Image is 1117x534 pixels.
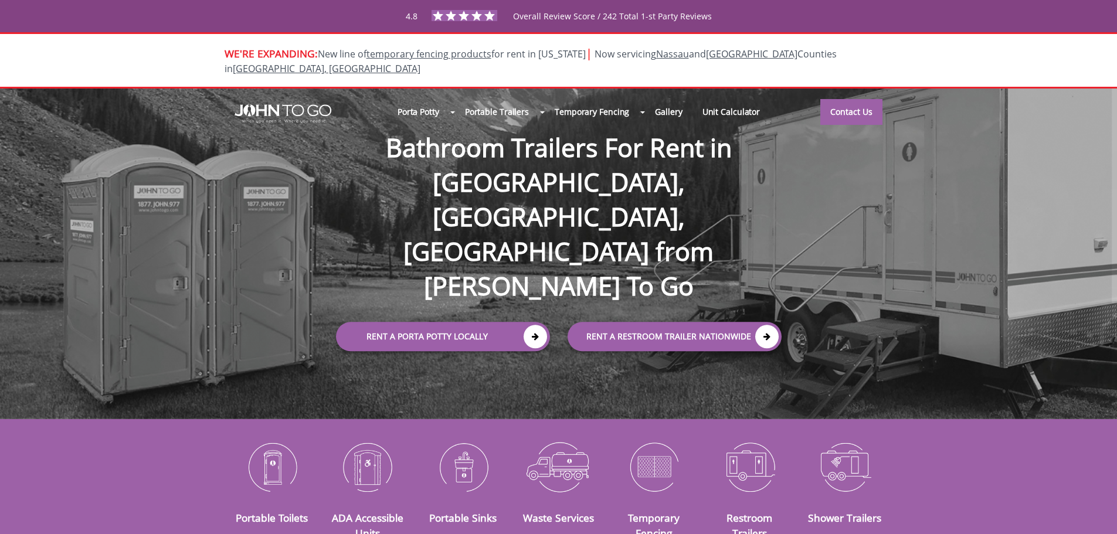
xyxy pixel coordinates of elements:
[225,46,318,60] span: WE'RE EXPANDING:
[235,104,331,123] img: JOHN to go
[645,99,692,124] a: Gallery
[336,322,550,351] a: Rent a Porta Potty Locally
[406,11,417,22] span: 4.8
[520,436,597,497] img: Waste-Services-icon_N.png
[706,47,797,60] a: [GEOGRAPHIC_DATA]
[388,99,449,124] a: Porta Potty
[615,436,693,497] img: Temporary-Fencing-cion_N.png
[692,99,770,124] a: Unit Calculator
[233,436,311,497] img: Portable-Toilets-icon_N.png
[711,436,789,497] img: Restroom-Trailers-icon_N.png
[236,511,308,525] a: Portable Toilets
[225,47,837,75] span: Now servicing and Counties in
[808,511,881,525] a: Shower Trailers
[545,99,639,124] a: Temporary Fencing
[656,47,689,60] a: Nassau
[806,436,884,497] img: Shower-Trailers-icon_N.png
[568,322,782,351] a: rent a RESTROOM TRAILER Nationwide
[324,93,793,304] h1: Bathroom Trailers For Rent in [GEOGRAPHIC_DATA], [GEOGRAPHIC_DATA], [GEOGRAPHIC_DATA] from [PERSO...
[820,99,882,125] a: Contact Us
[586,45,592,61] span: |
[424,436,502,497] img: Portable-Sinks-icon_N.png
[225,47,837,75] span: New line of for rent in [US_STATE]
[429,511,497,525] a: Portable Sinks
[366,47,491,60] a: temporary fencing products
[523,511,594,525] a: Waste Services
[455,99,539,124] a: Portable Trailers
[233,62,420,75] a: [GEOGRAPHIC_DATA], [GEOGRAPHIC_DATA]
[513,11,712,45] span: Overall Review Score / 242 Total 1-st Party Reviews
[328,436,406,497] img: ADA-Accessible-Units-icon_N.png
